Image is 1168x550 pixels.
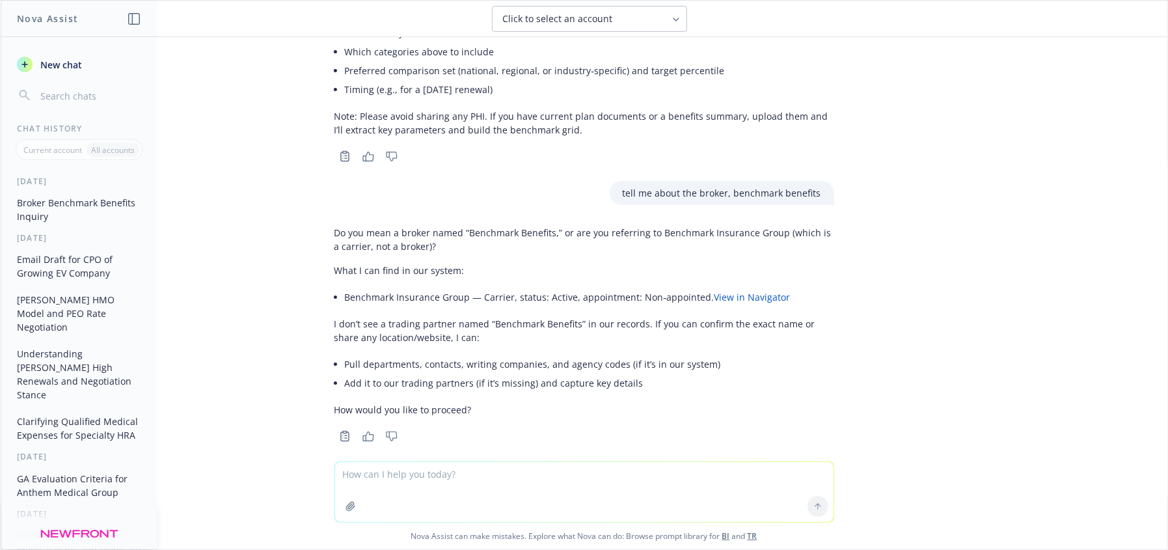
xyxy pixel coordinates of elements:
[1,123,157,134] div: Chat History
[722,530,730,542] a: BI
[6,523,1162,549] span: Nova Assist can make mistakes. Explore what Nova can do: Browse prompt library for and
[38,58,82,72] span: New chat
[334,109,834,137] p: Note: Please avoid sharing any PHI. If you have current plan documents or a benefits summary, upl...
[12,468,146,503] button: GA Evaluation Criteria for Anthem Medical Group
[38,87,141,105] input: Search chats
[748,530,757,542] a: TR
[12,192,146,227] button: Broker Benchmark Benefits Inquiry
[91,144,135,156] p: All accounts
[492,6,687,32] button: Click to select an account
[334,317,834,344] p: I don’t see a trading partner named “Benchmark Benefits” in our records. If you can confirm the e...
[12,249,146,284] button: Email Draft for CPO of Growing EV Company
[334,403,834,417] p: How would you like to proceed?
[339,430,351,442] svg: Copy to clipboard
[12,53,146,76] button: New chat
[381,147,402,165] button: Thumbs down
[381,427,402,445] button: Thumbs down
[345,288,834,307] li: Benchmark Insurance Group — Carrier, status: Active, appointment: Non‑appointed.
[345,374,834,392] li: Add it to our trading partners (if it’s missing) and capture key details
[345,355,834,374] li: Pull departments, contacts, writing companies, and agency codes (if it’s in our system)
[23,144,82,156] p: Current account
[623,186,821,200] p: tell me about the broker, benchmark benefits
[345,80,834,99] li: Timing (e.g., for a [DATE] renewal)
[12,289,146,338] button: [PERSON_NAME] HMO Model and PEO Rate Negotiation
[1,232,157,243] div: [DATE]
[339,150,351,162] svg: Copy to clipboard
[334,264,834,277] p: What I can find in our system:
[1,451,157,462] div: [DATE]
[1,508,157,519] div: [DATE]
[334,226,834,253] p: Do you mean a broker named “Benchmark Benefits,” or are you referring to Benchmark Insurance Grou...
[345,42,834,61] li: Which categories above to include
[17,12,78,25] h1: Nova Assist
[1,176,157,187] div: [DATE]
[714,291,790,303] a: View in Navigator
[12,343,146,406] button: Understanding [PERSON_NAME] High Renewals and Negotiation Stance
[12,411,146,446] button: Clarifying Qualified Medical Expenses for Specialty HRA
[345,61,834,80] li: Preferred comparison set (national, regional, or industry‑specific) and target percentile
[503,12,613,25] span: Click to select an account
